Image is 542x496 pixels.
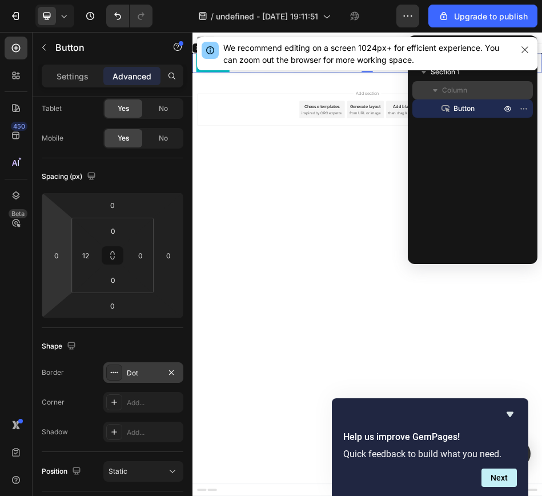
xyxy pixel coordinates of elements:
[442,85,467,96] span: Column
[103,461,183,482] button: Static
[77,247,94,264] input: 12px
[503,407,517,421] button: Hide survey
[343,407,517,487] div: Help us improve GemPages!
[42,103,62,114] div: Tablet
[220,140,289,152] div: Choose templates
[106,5,152,27] div: Undo/Redo
[48,247,65,264] input: 0
[9,209,27,218] div: Beta
[113,70,151,82] p: Advanced
[118,103,129,114] span: Yes
[102,271,125,289] input: 0px
[42,169,98,185] div: Spacing (px)
[118,133,129,143] span: Yes
[160,247,177,264] input: 0
[343,449,517,459] p: Quick feedback to build what you need.
[481,469,517,487] button: Next question
[127,398,180,408] div: Add...
[57,70,89,82] p: Settings
[42,367,64,378] div: Border
[214,154,292,165] span: inspired by CRO experts
[42,464,83,479] div: Position
[127,427,180,438] div: Add...
[42,133,63,143] div: Mobile
[393,140,463,152] div: Add blank section
[42,339,78,354] div: Shape
[343,430,517,444] h2: Help us improve GemPages!
[453,103,475,114] span: Button
[11,122,27,131] div: 450
[211,10,214,22] span: /
[101,197,124,214] input: 0
[42,397,65,407] div: Corner
[55,41,152,54] p: Button
[159,133,168,143] span: No
[223,42,512,66] div: We recommend editing on a screen 1024px+ for efficient experience. You can zoom out the browser f...
[428,5,537,27] button: Upgrade to publish
[132,247,149,264] input: 0px
[192,32,542,496] iframe: Design area
[316,114,370,126] span: Add section
[310,140,370,152] div: Generate layout
[102,222,125,239] input: 0px
[127,368,160,378] div: Dot
[384,154,469,165] span: then drag & drop elements
[42,427,68,437] div: Shadow
[308,154,369,165] span: from URL or image
[101,297,124,314] input: 0
[109,467,127,475] span: Static
[159,103,168,114] span: No
[438,10,528,22] div: Upgrade to publish
[216,10,318,22] span: undefined - [DATE] 19:11:51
